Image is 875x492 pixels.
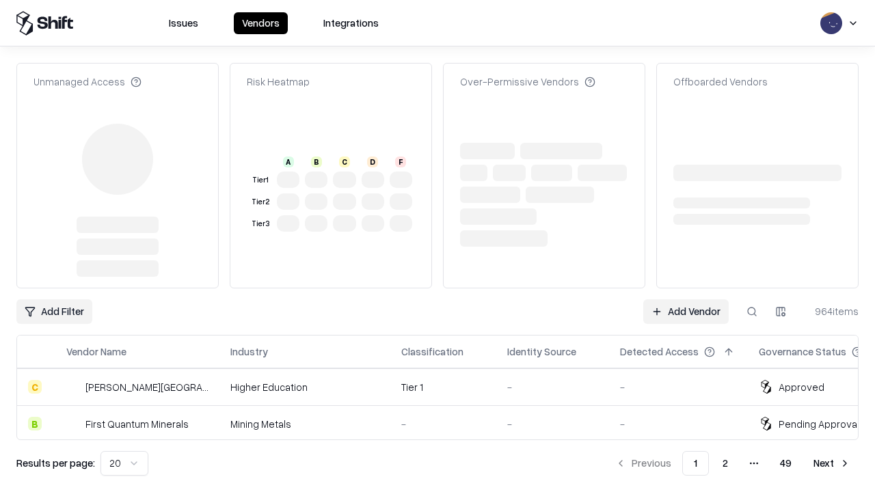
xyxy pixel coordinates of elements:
[620,417,737,431] div: -
[66,417,80,430] img: First Quantum Minerals
[804,304,859,318] div: 964 items
[230,344,268,359] div: Industry
[779,380,824,394] div: Approved
[28,380,42,394] div: C
[507,380,598,394] div: -
[16,299,92,324] button: Add Filter
[85,380,208,394] div: [PERSON_NAME][GEOGRAPHIC_DATA]
[401,380,485,394] div: Tier 1
[759,344,846,359] div: Governance Status
[507,417,598,431] div: -
[66,344,126,359] div: Vendor Name
[85,417,189,431] div: First Quantum Minerals
[712,451,739,476] button: 2
[643,299,729,324] a: Add Vendor
[507,344,576,359] div: Identity Source
[250,174,271,186] div: Tier 1
[33,74,142,89] div: Unmanaged Access
[315,12,387,34] button: Integrations
[805,451,859,476] button: Next
[230,417,379,431] div: Mining Metals
[283,156,294,167] div: A
[234,12,288,34] button: Vendors
[230,380,379,394] div: Higher Education
[339,156,350,167] div: C
[620,380,737,394] div: -
[247,74,310,89] div: Risk Heatmap
[401,417,485,431] div: -
[620,344,699,359] div: Detected Access
[250,196,271,208] div: Tier 2
[28,417,42,430] div: B
[682,451,709,476] button: 1
[607,451,859,476] nav: pagination
[460,74,595,89] div: Over-Permissive Vendors
[161,12,206,34] button: Issues
[395,156,406,167] div: F
[401,344,463,359] div: Classification
[66,380,80,394] img: Reichman University
[250,218,271,230] div: Tier 3
[311,156,322,167] div: B
[16,456,95,470] p: Results per page:
[673,74,768,89] div: Offboarded Vendors
[367,156,378,167] div: D
[779,417,859,431] div: Pending Approval
[769,451,803,476] button: 49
